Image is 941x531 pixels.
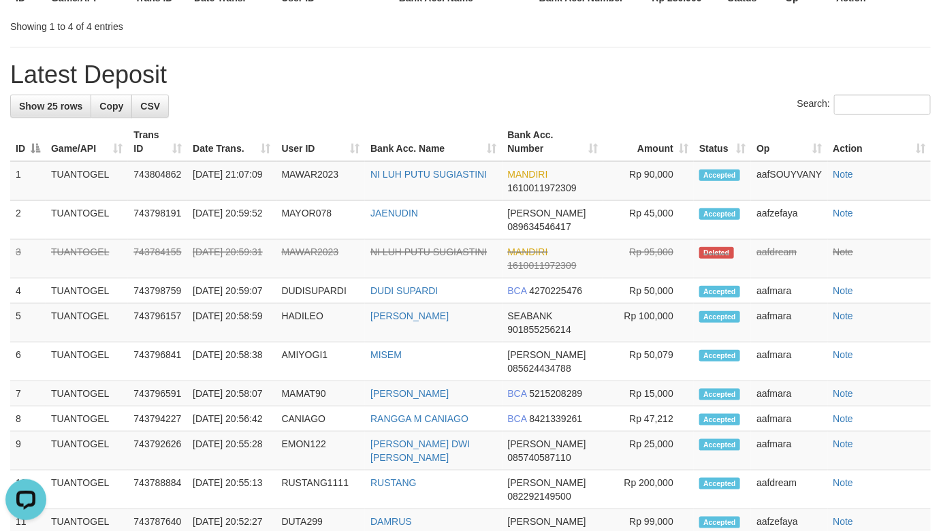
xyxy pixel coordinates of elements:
[99,101,123,112] span: Copy
[128,123,187,161] th: Trans ID: activate to sort column ascending
[699,350,740,361] span: Accepted
[187,342,276,381] td: [DATE] 20:58:38
[797,95,931,115] label: Search:
[187,278,276,304] td: [DATE] 20:59:07
[751,161,827,201] td: aafSOUYVANY
[10,406,46,432] td: 8
[508,452,571,463] span: Copy 085740587110 to clipboard
[46,432,128,470] td: TUANTOGEL
[140,101,160,112] span: CSV
[751,201,827,240] td: aafzefaya
[603,406,694,432] td: Rp 47,212
[370,208,418,219] a: JAENUDIN
[603,240,694,278] td: Rp 95,000
[503,123,604,161] th: Bank Acc. Number: activate to sort column ascending
[603,432,694,470] td: Rp 25,000
[10,432,46,470] td: 9
[5,5,46,46] button: Open LiveChat chat widget
[508,438,586,449] span: [PERSON_NAME]
[276,304,366,342] td: HADILEO
[128,381,187,406] td: 743796591
[187,470,276,509] td: [DATE] 20:55:13
[699,170,740,181] span: Accepted
[699,478,740,489] span: Accepted
[370,516,412,527] a: DAMRUS
[833,310,854,321] a: Note
[276,406,366,432] td: CANIAGO
[751,381,827,406] td: aafmara
[751,470,827,509] td: aafdream
[128,161,187,201] td: 743804862
[508,388,527,399] span: BCA
[46,161,128,201] td: TUANTOGEL
[833,169,854,180] a: Note
[833,413,854,424] a: Note
[370,246,487,257] a: NI LUH PUTU SUGIASTINI
[529,413,582,424] span: Copy 8421339261 to clipboard
[833,516,854,527] a: Note
[46,406,128,432] td: TUANTOGEL
[370,310,449,321] a: [PERSON_NAME]
[187,406,276,432] td: [DATE] 20:56:42
[128,304,187,342] td: 743796157
[46,201,128,240] td: TUANTOGEL
[529,285,582,296] span: Copy 4270225476 to clipboard
[276,381,366,406] td: MAMAT90
[128,470,187,509] td: 743788884
[46,240,128,278] td: TUANTOGEL
[508,413,527,424] span: BCA
[276,123,366,161] th: User ID: activate to sort column ascending
[131,95,169,118] a: CSV
[699,414,740,425] span: Accepted
[833,388,854,399] a: Note
[833,438,854,449] a: Note
[508,182,577,193] span: Copy 1610011972309 to clipboard
[187,432,276,470] td: [DATE] 20:55:28
[833,285,854,296] a: Note
[834,95,931,115] input: Search:
[508,246,548,257] span: MANDIRI
[187,161,276,201] td: [DATE] 21:07:09
[187,123,276,161] th: Date Trans.: activate to sort column ascending
[508,285,527,296] span: BCA
[508,324,571,335] span: Copy 901855256214 to clipboard
[508,477,586,488] span: [PERSON_NAME]
[19,101,82,112] span: Show 25 rows
[128,406,187,432] td: 743794227
[10,278,46,304] td: 4
[276,201,366,240] td: MAYOR078
[603,278,694,304] td: Rp 50,000
[508,363,571,374] span: Copy 085624434788 to clipboard
[370,438,470,463] a: [PERSON_NAME] DWI [PERSON_NAME]
[370,388,449,399] a: [PERSON_NAME]
[603,342,694,381] td: Rp 50,079
[46,304,128,342] td: TUANTOGEL
[508,208,586,219] span: [PERSON_NAME]
[699,286,740,297] span: Accepted
[91,95,132,118] a: Copy
[603,123,694,161] th: Amount: activate to sort column ascending
[751,278,827,304] td: aafmara
[187,381,276,406] td: [DATE] 20:58:07
[10,14,382,33] div: Showing 1 to 4 of 4 entries
[370,285,438,296] a: DUDI SUPARDI
[276,161,366,201] td: MAWAR2023
[508,491,571,502] span: Copy 082292149500 to clipboard
[128,432,187,470] td: 743792626
[10,470,46,509] td: 10
[128,278,187,304] td: 743798759
[508,516,586,527] span: [PERSON_NAME]
[128,342,187,381] td: 743796841
[128,201,187,240] td: 743798191
[276,342,366,381] td: AMIYOGI1
[365,123,502,161] th: Bank Acc. Name: activate to sort column ascending
[828,123,931,161] th: Action: activate to sort column ascending
[699,517,740,528] span: Accepted
[187,304,276,342] td: [DATE] 20:58:59
[10,95,91,118] a: Show 25 rows
[603,161,694,201] td: Rp 90,000
[751,304,827,342] td: aafmara
[276,470,366,509] td: RUSTANG1111
[46,278,128,304] td: TUANTOGEL
[508,310,553,321] span: SEABANK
